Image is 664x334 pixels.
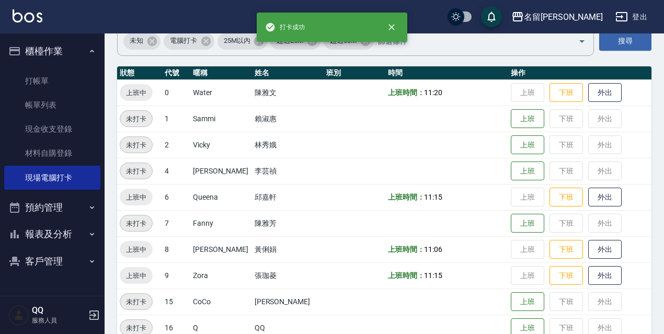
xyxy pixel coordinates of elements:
td: 1 [162,106,190,132]
button: 下班 [549,266,583,285]
span: 11:20 [424,88,442,97]
button: 報表及分析 [4,221,100,248]
h5: QQ [32,305,85,316]
td: 陳雅文 [252,79,324,106]
div: 25M以內 [217,33,268,50]
b: 上班時間： [388,245,425,254]
span: 未打卡 [120,296,152,307]
button: 客戶管理 [4,248,100,275]
a: 現金收支登錄 [4,117,100,141]
td: 4 [162,158,190,184]
button: 上班 [511,109,544,129]
img: Logo [13,9,42,22]
span: 上班中 [120,270,153,281]
span: 未打卡 [120,323,152,333]
th: 時間 [385,66,509,80]
td: 2 [162,132,190,158]
td: 賴淑惠 [252,106,324,132]
b: 上班時間： [388,193,425,201]
button: 下班 [549,240,583,259]
a: 材料自購登錄 [4,141,100,165]
button: save [481,6,502,27]
div: 名留[PERSON_NAME] [524,10,603,24]
img: Person [8,305,29,326]
a: 帳單列表 [4,93,100,117]
span: 11:06 [424,245,442,254]
th: 姓名 [252,66,324,80]
button: 搜尋 [599,31,651,51]
td: Fanny [190,210,252,236]
th: 暱稱 [190,66,252,80]
span: 25M以內 [217,36,257,46]
td: 7 [162,210,190,236]
td: CoCo [190,289,252,315]
b: 上班時間： [388,271,425,280]
button: 外出 [588,266,622,285]
th: 操作 [508,66,651,80]
button: 上班 [511,292,544,312]
button: 上班 [511,214,544,233]
td: Water [190,79,252,106]
span: 電腦打卡 [164,36,203,46]
span: 打卡成功 [265,22,305,32]
td: 李芸禎 [252,158,324,184]
td: 8 [162,236,190,262]
span: 11:15 [424,193,442,201]
a: 現場電腦打卡 [4,166,100,190]
button: 下班 [549,188,583,207]
td: [PERSON_NAME] [190,158,252,184]
span: 上班中 [120,244,153,255]
td: 張珈菱 [252,262,324,289]
td: 9 [162,262,190,289]
span: 上班中 [120,192,153,203]
td: [PERSON_NAME] [252,289,324,315]
div: 電腦打卡 [164,33,214,50]
td: 0 [162,79,190,106]
input: 篩選條件 [375,32,560,50]
td: 6 [162,184,190,210]
span: 上班中 [120,87,153,98]
td: [PERSON_NAME] [190,236,252,262]
button: 名留[PERSON_NAME] [507,6,607,28]
span: 11:15 [424,271,442,280]
td: Sammi [190,106,252,132]
span: 未打卡 [120,113,152,124]
td: 邱嘉軒 [252,184,324,210]
button: close [380,16,403,39]
button: Open [574,33,590,50]
td: 林秀娥 [252,132,324,158]
button: 櫃檯作業 [4,38,100,65]
a: 打帳單 [4,69,100,93]
button: 外出 [588,240,622,259]
span: 未打卡 [120,218,152,229]
button: 下班 [549,83,583,102]
td: 15 [162,289,190,315]
button: 登出 [611,7,651,27]
button: 外出 [588,83,622,102]
button: 預約管理 [4,194,100,221]
button: 上班 [511,135,544,155]
td: Zora [190,262,252,289]
td: 黃俐娟 [252,236,324,262]
td: Queena [190,184,252,210]
th: 班別 [324,66,385,80]
span: 未打卡 [120,140,152,151]
div: 未知 [123,33,161,50]
th: 狀態 [117,66,162,80]
button: 上班 [511,162,544,181]
button: 外出 [588,188,622,207]
p: 服務人員 [32,316,85,325]
b: 上班時間： [388,88,425,97]
td: 陳雅芳 [252,210,324,236]
span: 未知 [123,36,150,46]
td: Vicky [190,132,252,158]
th: 代號 [162,66,190,80]
span: 未打卡 [120,166,152,177]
